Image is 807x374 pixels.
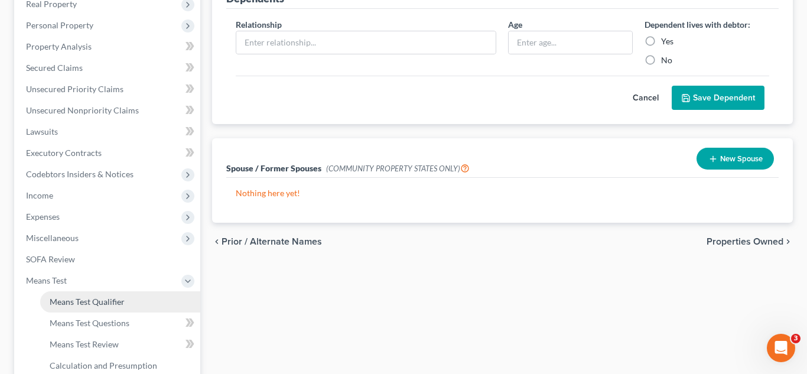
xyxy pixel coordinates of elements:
[40,291,200,313] a: Means Test Qualifier
[509,31,632,54] input: Enter age...
[236,31,496,54] input: Enter relationship...
[50,360,157,370] span: Calculation and Presumption
[17,79,200,100] a: Unsecured Priority Claims
[707,237,793,246] button: Properties Owned chevron_right
[26,169,134,179] span: Codebtors Insiders & Notices
[222,237,322,246] span: Prior / Alternate Names
[661,54,672,66] label: No
[50,339,119,349] span: Means Test Review
[26,148,102,158] span: Executory Contracts
[50,297,125,307] span: Means Test Qualifier
[236,19,282,30] span: Relationship
[791,334,801,343] span: 3
[26,254,75,264] span: SOFA Review
[17,36,200,57] a: Property Analysis
[767,334,795,362] iframe: Intercom live chat
[50,318,129,328] span: Means Test Questions
[17,121,200,142] a: Lawsuits
[26,63,83,73] span: Secured Claims
[26,275,67,285] span: Means Test
[26,190,53,200] span: Income
[620,86,672,110] button: Cancel
[17,100,200,121] a: Unsecured Nonpriority Claims
[645,18,750,31] label: Dependent lives with debtor:
[661,35,673,47] label: Yes
[40,313,200,334] a: Means Test Questions
[212,237,222,246] i: chevron_left
[26,233,79,243] span: Miscellaneous
[40,334,200,355] a: Means Test Review
[697,148,774,170] button: New Spouse
[326,164,470,173] span: (COMMUNITY PROPERTY STATES ONLY)
[26,41,92,51] span: Property Analysis
[212,237,322,246] button: chevron_left Prior / Alternate Names
[17,142,200,164] a: Executory Contracts
[508,18,522,31] label: Age
[226,163,321,173] span: Spouse / Former Spouses
[783,237,793,246] i: chevron_right
[26,126,58,136] span: Lawsuits
[236,187,770,199] p: Nothing here yet!
[26,212,60,222] span: Expenses
[17,249,200,270] a: SOFA Review
[707,237,783,246] span: Properties Owned
[26,105,139,115] span: Unsecured Nonpriority Claims
[672,86,764,110] button: Save Dependent
[26,84,123,94] span: Unsecured Priority Claims
[26,20,93,30] span: Personal Property
[17,57,200,79] a: Secured Claims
